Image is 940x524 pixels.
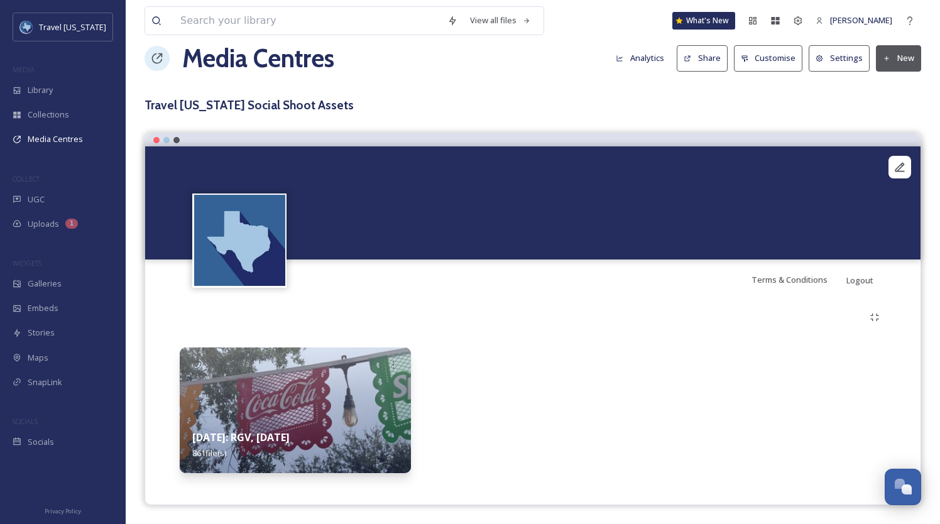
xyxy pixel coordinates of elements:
a: View all files [464,8,537,33]
a: Customise [734,45,809,71]
a: Terms & Conditions [751,272,846,287]
a: Settings [809,45,876,71]
span: Media Centres [28,133,83,145]
span: MEDIA [13,65,35,74]
span: Collections [28,109,69,121]
a: Analytics [609,46,677,70]
span: 861 file(s) [192,447,226,459]
strong: [DATE]: RGV, [DATE] [192,430,290,444]
span: Embeds [28,302,58,314]
img: 7b24d45a-4e2f-4dc7-9e22-75ad09f358de.jpg [180,347,411,473]
span: Galleries [28,278,62,290]
button: Settings [809,45,870,71]
span: Library [28,84,53,96]
span: Uploads [28,218,59,230]
span: [PERSON_NAME] [830,14,892,26]
button: Share [677,45,728,71]
span: Stories [28,327,55,339]
span: Maps [28,352,48,364]
a: Privacy Policy [45,503,81,518]
span: SnapLink [28,376,62,388]
span: Terms & Conditions [751,274,828,285]
span: Privacy Policy [45,507,81,515]
video: Alpaquita Ranch158.MOV [145,146,921,259]
a: [PERSON_NAME] [809,8,899,33]
button: Customise [734,45,803,71]
img: images%20%281%29.jpeg [194,195,285,286]
button: New [876,45,921,71]
div: 1 [65,219,78,229]
a: Media Centres [182,40,334,77]
button: Open Chat [885,469,921,505]
span: Travel [US_STATE] [39,21,106,33]
span: WIDGETS [13,258,41,268]
span: SOCIALS [13,417,38,426]
span: COLLECT [13,174,40,183]
h3: Travel [US_STATE] Social Shoot Assets [145,96,921,114]
img: images%20%281%29.jpeg [20,21,33,33]
a: What's New [672,12,735,30]
button: Analytics [609,46,670,70]
span: UGC [28,194,45,205]
span: Socials [28,436,54,448]
span: Logout [846,275,873,286]
input: Search your library [174,7,441,35]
